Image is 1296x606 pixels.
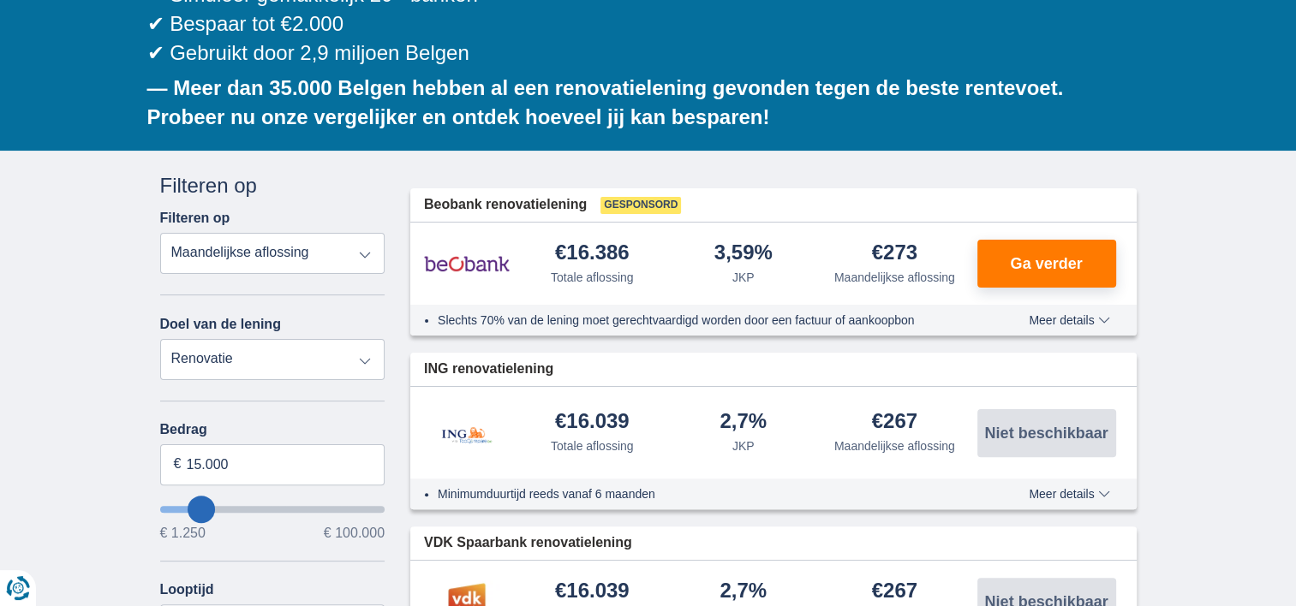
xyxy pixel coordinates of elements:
[872,411,917,434] div: €267
[555,411,630,434] div: €16.039
[424,195,587,215] span: Beobank renovatielening
[1010,256,1082,271] span: Ga verder
[438,312,966,329] li: Slechts 70% van de lening moet gerechtvaardigd worden door een factuur of aankoopbon
[160,211,230,226] label: Filteren op
[424,359,553,379] span: ING renovatielening
[1029,314,1109,326] span: Meer details
[600,197,681,214] span: Gesponsord
[424,404,510,461] img: product.pl.alt ING
[160,422,385,437] label: Bedrag
[160,171,385,200] div: Filteren op
[732,437,755,454] div: JKP
[720,411,767,434] div: 2,7%
[438,485,966,502] li: Minimumduurtijd reeds vanaf 6 maanden
[551,269,634,286] div: Totale aflossing
[720,580,767,603] div: 2,7%
[977,240,1116,288] button: Ga verder
[872,242,917,265] div: €273
[1016,313,1122,327] button: Meer details
[551,437,634,454] div: Totale aflossing
[977,409,1116,457] button: Niet beschikbaar
[160,317,281,332] label: Doel van de lening
[147,76,1064,128] b: — Meer dan 35.000 Belgen hebben al een renovatielening gevonden tegen de beste rentevoet. Probeer...
[1029,488,1109,500] span: Meer details
[732,269,755,286] div: JKP
[160,582,214,597] label: Looptijd
[1016,487,1122,501] button: Meer details
[984,425,1108,441] span: Niet beschikbaar
[872,580,917,603] div: €267
[160,526,206,540] span: € 1.250
[324,526,385,540] span: € 100.000
[555,242,630,265] div: €16.386
[555,580,630,603] div: €16.039
[834,269,955,286] div: Maandelijkse aflossing
[424,533,632,553] span: VDK Spaarbank renovatielening
[424,242,510,285] img: product.pl.alt Beobank
[174,454,182,474] span: €
[834,437,955,454] div: Maandelijkse aflossing
[160,506,385,513] input: wantToBorrow
[714,242,773,265] div: 3,59%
